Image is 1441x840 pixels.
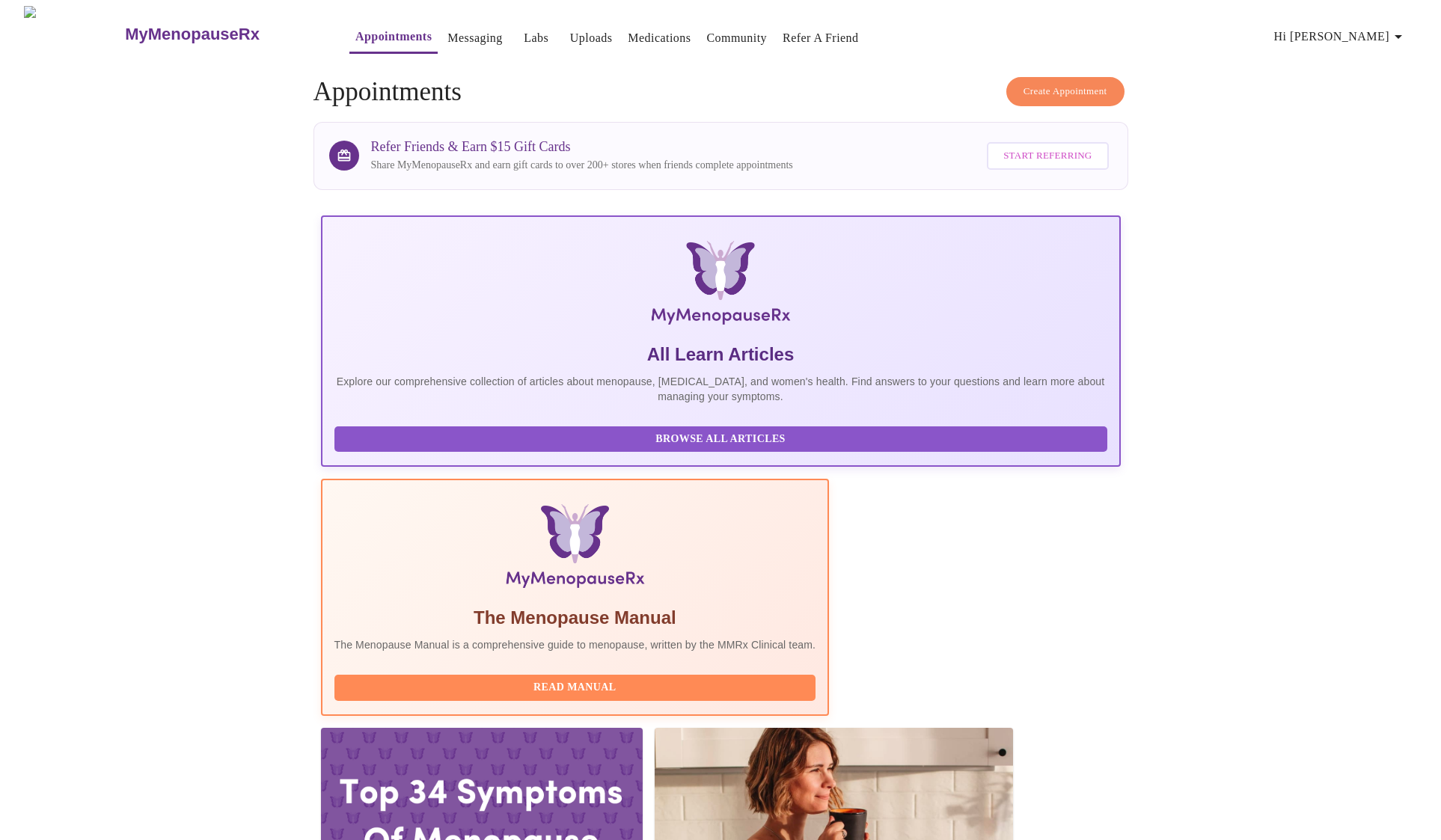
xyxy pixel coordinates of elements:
[513,23,560,53] button: Labs
[371,139,793,155] h3: Refer Friends & Earn $15 Gift Cards
[700,23,773,53] button: Community
[334,374,1107,404] p: Explore our comprehensive collection of articles about menopause, [MEDICAL_DATA], and women's hea...
[783,28,859,49] a: Refer a Friend
[1024,83,1107,100] span: Create Appointment
[349,430,1092,449] span: Browse All Articles
[371,158,793,173] p: Share MyMenopauseRx and earn gift cards to over 200+ stores when friends complete appointments
[454,241,987,331] img: MyMenopauseRx Logo
[313,77,1128,107] h4: Appointments
[125,25,260,44] h3: MyMenopauseRx
[570,28,613,49] a: Uploads
[447,28,502,49] a: Messaging
[628,28,691,49] a: Medications
[1268,22,1413,52] button: Hi [PERSON_NAME]
[411,504,739,594] img: Menopause Manual
[123,8,319,61] a: MyMenopauseRx
[334,426,1107,453] button: Browse All Articles
[334,343,1107,367] h5: All Learn Articles
[524,28,548,49] a: Labs
[622,23,697,53] button: Medications
[987,142,1108,170] button: Start Referring
[564,23,619,53] button: Uploads
[983,135,1112,177] a: Start Referring
[1274,26,1407,47] span: Hi [PERSON_NAME]
[777,23,865,53] button: Refer a Friend
[1003,147,1092,165] span: Start Referring
[334,675,816,701] button: Read Manual
[349,678,801,697] span: Read Manual
[441,23,508,53] button: Messaging
[334,637,816,652] p: The Menopause Manual is a comprehensive guide to menopause, written by the MMRx Clinical team.
[334,606,816,630] h5: The Menopause Manual
[706,28,767,49] a: Community
[334,680,820,693] a: Read Manual
[24,6,123,62] img: MyMenopauseRx Logo
[334,432,1111,444] a: Browse All Articles
[1006,77,1125,106] button: Create Appointment
[349,22,438,54] button: Appointments
[355,26,432,47] a: Appointments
